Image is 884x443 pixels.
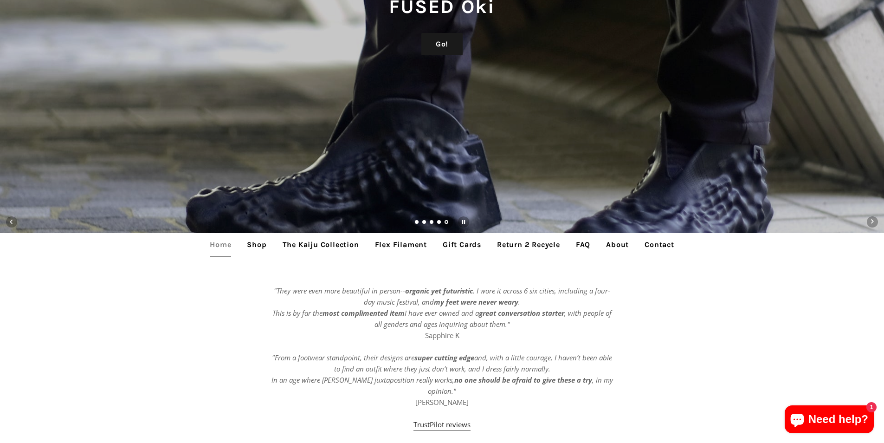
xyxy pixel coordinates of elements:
a: Load slide 1 [415,221,419,225]
a: Load slide 4 [437,221,442,225]
a: Slide 5, current [445,221,449,225]
em: . I wore it across 6 six cities, including a four-day music festival, and [364,286,610,306]
strong: great conversation starter [479,308,564,318]
a: Load slide 2 [422,221,427,225]
strong: no one should be afraid to give these a try [454,375,592,384]
a: Shop [240,233,273,256]
a: About [599,233,636,256]
em: "They were even more beautiful in person-- [274,286,405,295]
a: FAQ [569,233,597,256]
button: Previous slide [1,212,22,232]
button: Next slide [862,212,883,232]
a: TrustPilot reviews [413,420,471,430]
em: "From a footwear standpoint, their designs are [272,353,414,362]
strong: organic yet futuristic [405,286,473,295]
a: Gift Cards [436,233,488,256]
a: Flex Filament [368,233,434,256]
a: Contact [638,233,681,256]
p: Sapphire K [PERSON_NAME] [271,285,614,430]
strong: my feet were never weary [434,297,518,306]
a: Load slide 3 [430,221,434,225]
a: Go! [421,33,463,55]
em: , in my opinion." [428,375,613,396]
button: Pause slideshow [453,212,474,232]
a: Return 2 Recycle [490,233,567,256]
strong: most complimented item [323,308,405,318]
inbox-online-store-chat: Shopify online store chat [782,405,877,436]
em: I have ever owned and a [405,308,479,318]
strong: super cutting edge [414,353,474,362]
a: The Kaiju Collection [276,233,366,256]
em: and, with a little courage, I haven’t been able to find an outfit where they just don’t work, and... [271,353,613,384]
a: Home [203,233,238,256]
